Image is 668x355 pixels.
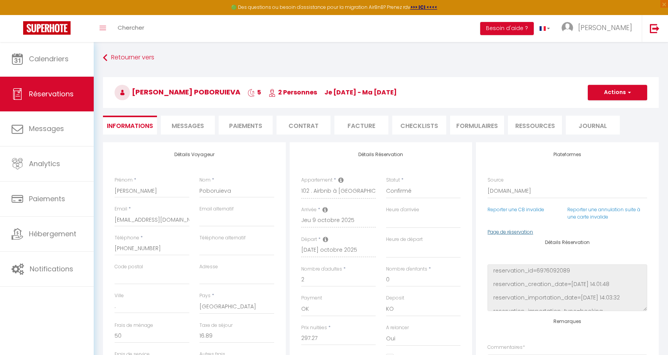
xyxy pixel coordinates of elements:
span: 2 Personnes [268,88,317,97]
span: Hébergement [29,229,76,239]
h4: Détails Voyageur [115,152,274,157]
label: Commentaires [488,344,525,351]
li: CHECKLISTS [392,116,446,135]
label: Code postal [115,263,143,271]
label: Pays [199,292,211,299]
li: Ressources [508,116,562,135]
label: A relancer [386,324,409,331]
label: Adresse [199,263,218,271]
li: Paiements [219,116,273,135]
label: Source [488,177,504,184]
label: Deposit [386,294,404,302]
label: Taxe de séjour [199,322,233,329]
span: Messages [172,121,204,130]
h4: Détails Réservation [301,152,461,157]
img: logout [650,24,660,33]
span: 5 [248,88,261,97]
li: Contrat [277,116,331,135]
span: [PERSON_NAME] Poboruieva [115,87,240,97]
label: Téléphone [115,234,139,242]
span: Analytics [29,159,60,168]
a: Reporter une CB invalide [488,206,544,213]
img: ... [562,22,573,34]
a: Retourner vers [103,51,659,65]
label: Payment [301,294,322,302]
label: Ville [115,292,124,299]
label: Nombre d'adultes [301,266,342,273]
label: Arrivée [301,206,317,214]
a: >>> ICI <<<< [410,4,437,10]
li: Facture [334,116,388,135]
span: Réservations [29,89,74,99]
span: Paiements [29,194,65,204]
h4: Détails Réservation [488,240,647,245]
a: ... [PERSON_NAME] [556,15,642,42]
button: Besoin d'aide ? [480,22,534,35]
label: Email alternatif [199,205,234,213]
label: Heure d'arrivée [386,206,419,214]
li: Journal [566,116,620,135]
label: Prix nuitées [301,324,327,331]
span: [PERSON_NAME] [578,23,632,32]
a: Reporter une annulation suite à une carte invalide [567,206,640,220]
span: Notifications [30,264,73,274]
label: Statut [386,177,400,184]
h4: Remarques [488,319,647,324]
h4: Plateformes [488,152,647,157]
span: Messages [29,124,64,133]
a: Chercher [112,15,150,42]
span: Chercher [118,24,144,32]
li: Informations [103,116,157,135]
label: Frais de ménage [115,322,153,329]
a: Page de réservation [488,229,533,235]
label: Téléphone alternatif [199,234,246,242]
img: Super Booking [23,21,71,35]
label: Nom [199,177,211,184]
span: je [DATE] - ma [DATE] [324,88,397,97]
label: Heure de départ [386,236,423,243]
label: Prénom [115,177,133,184]
label: Email [115,205,127,213]
button: Actions [588,85,647,100]
label: Départ [301,236,317,243]
li: FORMULAIRES [450,116,504,135]
span: Calendriers [29,54,69,64]
label: Nombre d'enfants [386,266,427,273]
label: Appartement [301,177,332,184]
